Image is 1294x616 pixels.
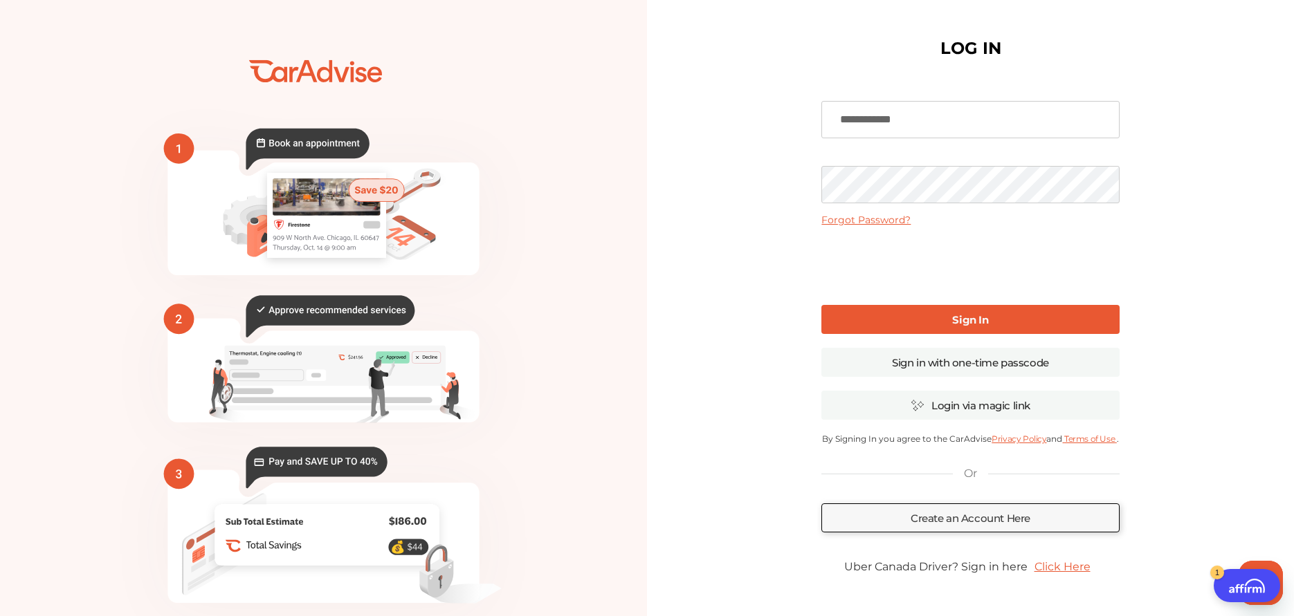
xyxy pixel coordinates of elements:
[390,540,405,554] text: 💰
[821,305,1119,334] a: Sign In
[821,348,1119,377] a: Sign in with one-time passcode
[1062,433,1116,444] a: Terms of Use
[821,433,1119,444] p: By Signing In you agree to the CarAdvise and .
[821,214,911,226] a: Forgot Password?
[866,237,1076,291] iframe: reCAPTCHA
[1239,561,1283,605] iframe: Button to launch messaging window
[964,466,976,481] p: Or
[821,503,1119,532] a: Create an Account Here
[952,313,988,326] b: Sign In
[940,41,1001,55] h1: LOG IN
[911,399,924,412] img: magic_icon.32c66aac.svg
[1028,553,1097,580] a: Click Here
[844,560,1028,573] span: Uber Canada Driver? Sign in here
[821,391,1119,420] a: Login via magic link
[992,433,1046,444] a: Privacy Policy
